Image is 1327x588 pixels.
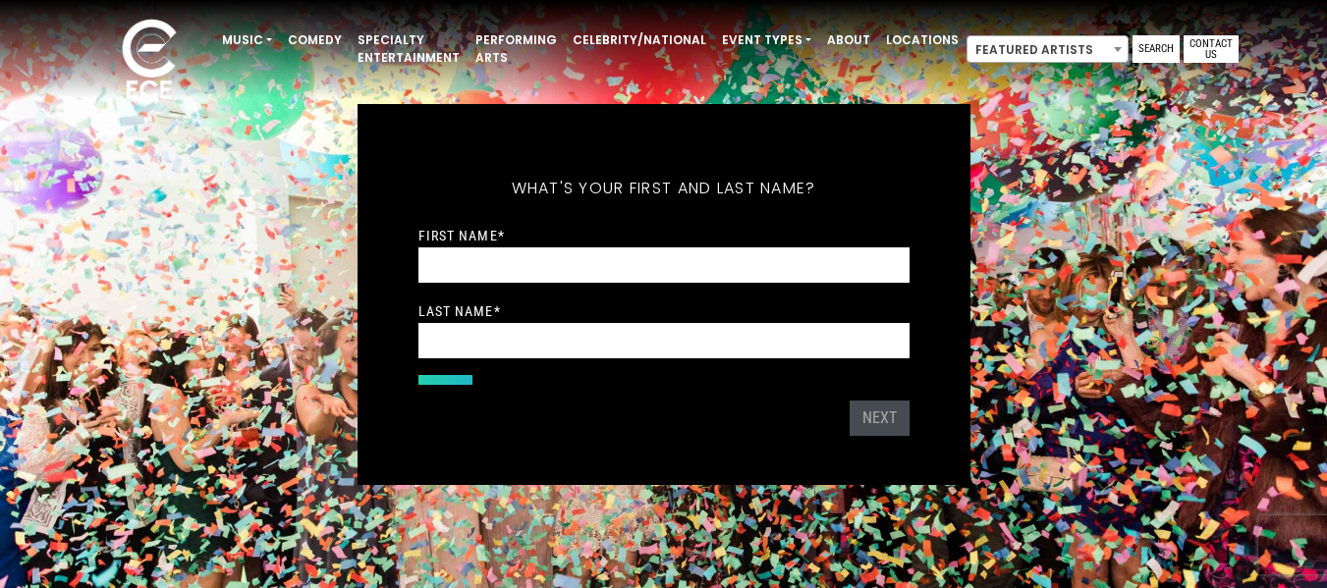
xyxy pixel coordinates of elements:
[280,24,350,57] a: Comedy
[878,24,967,57] a: Locations
[418,153,910,224] h5: What's your first and last name?
[1133,35,1180,63] a: Search
[968,36,1128,64] span: Featured Artists
[1184,35,1239,63] a: Contact Us
[214,24,280,57] a: Music
[819,24,878,57] a: About
[418,227,505,244] label: First Name
[967,35,1129,63] span: Featured Artists
[350,24,468,75] a: Specialty Entertainment
[565,24,714,57] a: Celebrity/National
[418,302,501,320] label: Last Name
[468,24,565,75] a: Performing Arts
[100,14,198,109] img: ece_new_logo_whitev2-1.png
[714,24,819,57] a: Event Types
